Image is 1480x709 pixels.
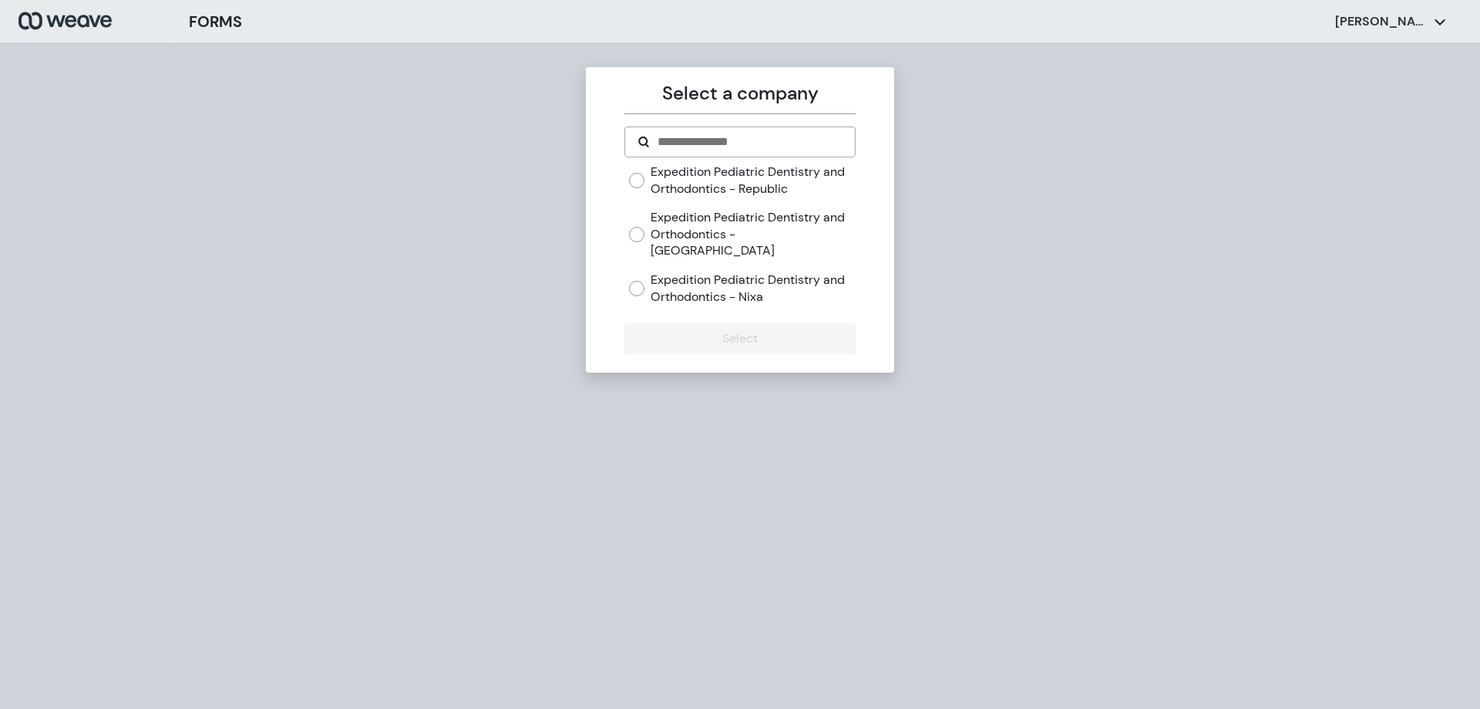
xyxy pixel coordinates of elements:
[651,164,855,197] label: Expedition Pediatric Dentistry and Orthodontics - Republic
[624,323,855,354] button: Select
[656,133,842,151] input: Search
[651,209,855,259] label: Expedition Pediatric Dentistry and Orthodontics - [GEOGRAPHIC_DATA]
[1335,13,1428,30] p: [PERSON_NAME]
[651,272,855,305] label: Expedition Pediatric Dentistry and Orthodontics - Nixa
[189,10,242,33] h3: FORMS
[624,79,855,107] p: Select a company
